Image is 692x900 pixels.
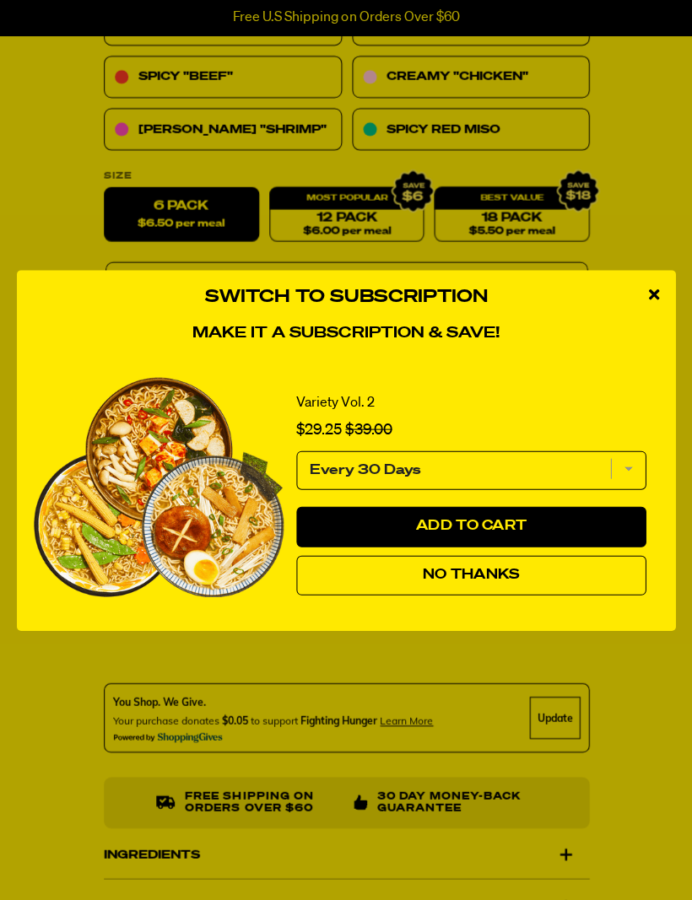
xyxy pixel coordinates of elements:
[296,450,646,489] select: subscription frequency
[34,325,658,343] h4: Make it a subscription & save!
[296,422,342,437] span: $29.25
[34,377,284,596] img: View Variety Vol. 2
[296,506,646,547] button: Add to Cart
[296,555,646,596] button: No Thanks
[34,360,658,613] div: 1 of 1
[422,568,519,581] span: No Thanks
[631,270,675,321] div: close modal
[416,519,527,532] span: Add to Cart
[296,394,374,411] a: Variety Vol. 2
[34,360,658,613] div: Switch to Subscription
[345,422,392,437] span: $39.00
[34,287,658,308] h3: Switch to Subscription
